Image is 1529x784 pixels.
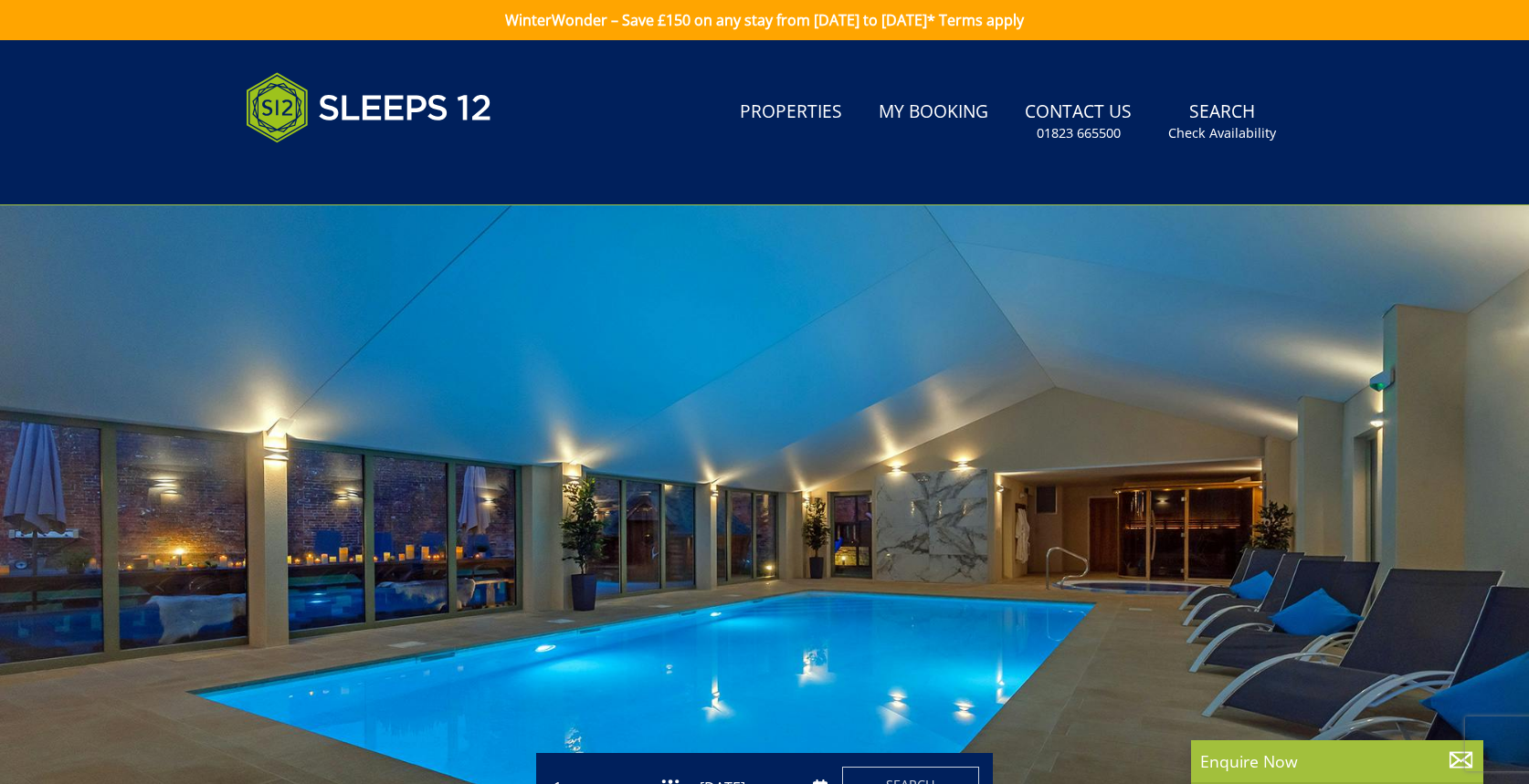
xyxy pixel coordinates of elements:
[733,92,849,133] a: Properties
[1018,92,1139,152] a: Contact Us01823 665500
[1200,749,1474,773] p: Enquire Now
[1161,92,1283,152] a: SearchCheck Availability
[1037,124,1121,142] small: 01823 665500
[237,164,428,180] iframe: Customer reviews powered by Trustpilot
[1168,124,1276,142] small: Check Availability
[871,92,996,133] a: My Booking
[246,62,492,153] img: Sleeps 12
